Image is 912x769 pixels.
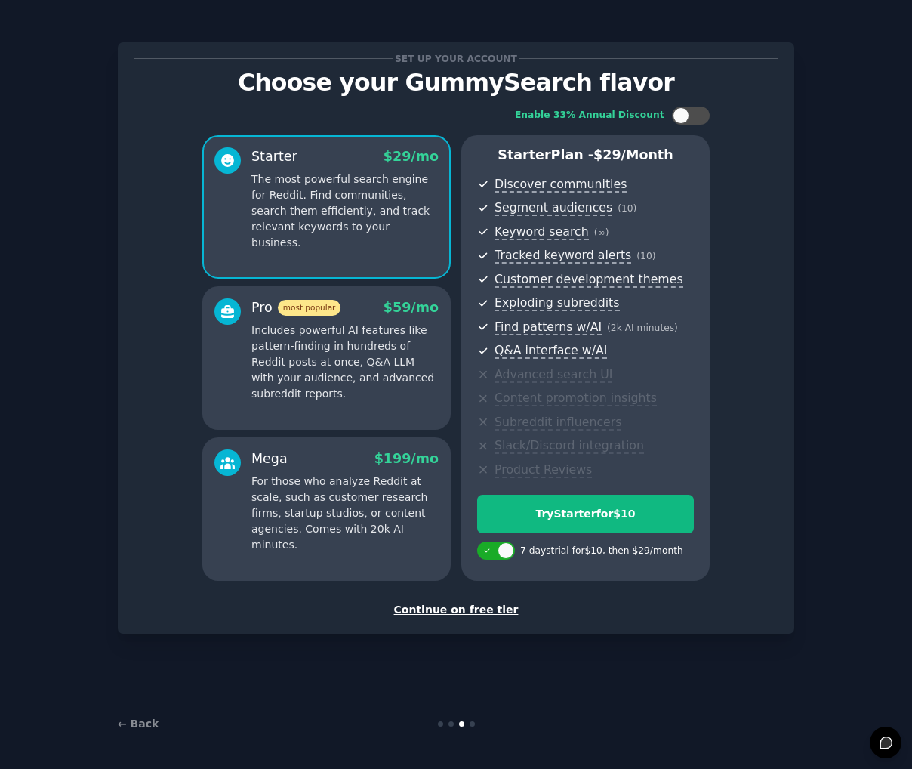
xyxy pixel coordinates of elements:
[495,462,592,478] span: Product Reviews
[251,298,340,317] div: Pro
[251,147,297,166] div: Starter
[515,109,664,122] div: Enable 33% Annual Discount
[594,227,609,238] span: ( ∞ )
[495,415,621,431] span: Subreddit influencers
[495,343,607,359] span: Q&A interface w/AI
[134,602,778,618] div: Continue on free tier
[374,451,439,466] span: $ 199 /mo
[384,300,439,315] span: $ 59 /mo
[134,69,778,96] p: Choose your GummySearch flavor
[477,495,694,533] button: TryStarterfor$10
[593,147,673,162] span: $ 29 /month
[278,300,341,316] span: most popular
[251,171,439,251] p: The most powerful search engine for Reddit. Find communities, search them efficiently, and track ...
[495,295,619,311] span: Exploding subreddits
[495,177,627,193] span: Discover communities
[393,51,520,66] span: Set up your account
[495,272,683,288] span: Customer development themes
[495,320,602,335] span: Find patterns w/AI
[495,200,612,216] span: Segment audiences
[520,545,683,558] div: 7 days trial for $10 , then $ 29 /month
[495,224,589,240] span: Keyword search
[607,323,678,333] span: ( 2k AI minutes )
[251,474,439,553] p: For those who analyze Reddit at scale, such as customer research firms, startup studios, or conte...
[251,449,288,468] div: Mega
[495,391,657,406] span: Content promotion insights
[477,146,694,165] p: Starter Plan -
[478,506,693,522] div: Try Starter for $10
[636,251,655,261] span: ( 10 )
[251,323,439,402] p: Includes powerful AI features like pattern-finding in hundreds of Reddit posts at once, Q&A LLM w...
[495,248,631,264] span: Tracked keyword alerts
[118,718,159,730] a: ← Back
[495,367,612,383] span: Advanced search UI
[384,149,439,164] span: $ 29 /mo
[618,203,636,214] span: ( 10 )
[495,438,644,454] span: Slack/Discord integration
